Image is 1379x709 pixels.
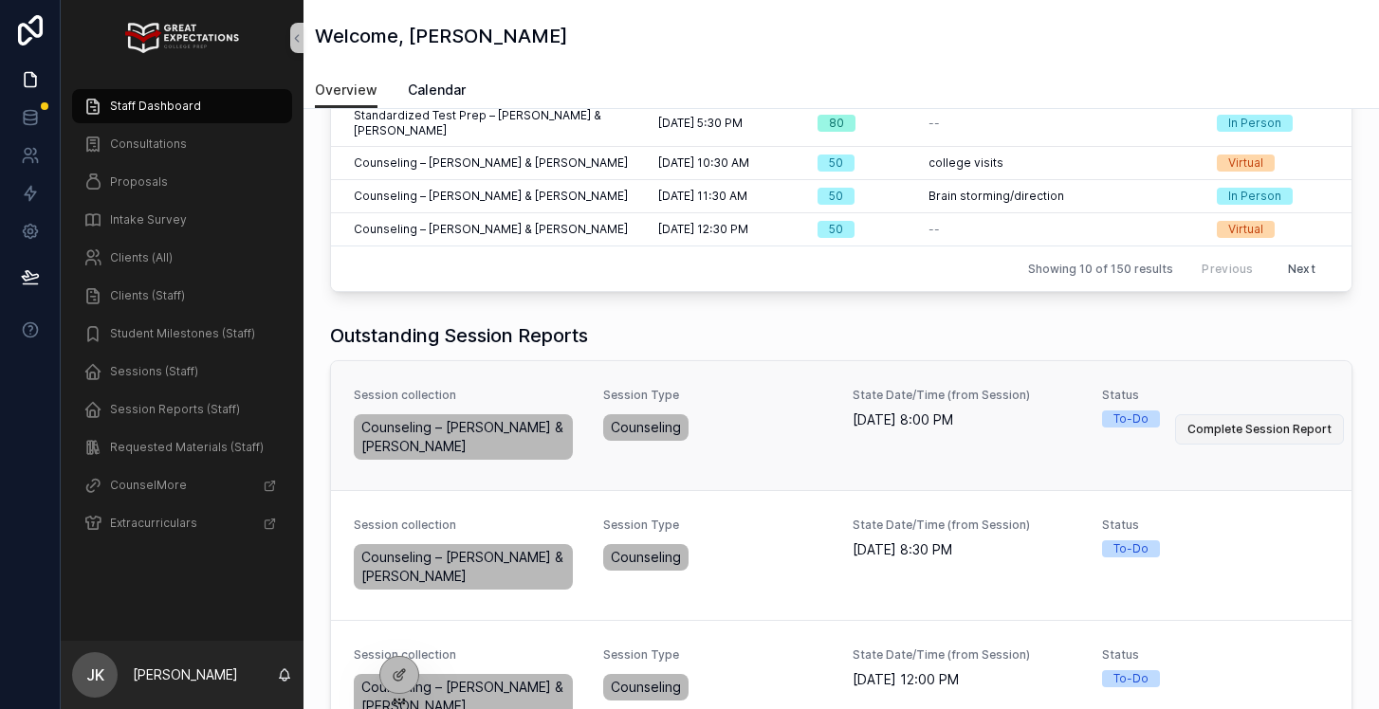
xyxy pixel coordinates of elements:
[658,116,743,131] span: [DATE] 5:30 PM
[829,155,843,172] div: 50
[354,518,580,533] span: Session collection
[110,212,187,227] span: Intake Survey
[611,418,681,437] span: Counseling
[110,516,197,531] span: Extracurriculars
[1102,518,1329,533] span: Status
[603,388,830,403] span: Session Type
[1275,254,1329,283] button: Next
[929,155,1003,171] span: college visits
[330,322,588,349] h1: Outstanding Session Reports
[603,518,830,533] span: Session Type
[929,189,1064,204] span: Brain storming/direction
[354,388,580,403] span: Session collection
[110,99,201,114] span: Staff Dashboard
[853,670,1079,689] span: [DATE] 12:00 PM
[354,108,635,138] span: Standardized Test Prep – [PERSON_NAME] & [PERSON_NAME]
[72,241,292,275] a: Clients (All)
[110,136,187,152] span: Consultations
[929,222,940,237] span: --
[354,155,628,171] span: Counseling – [PERSON_NAME] & [PERSON_NAME]
[110,402,240,417] span: Session Reports (Staff)
[72,203,292,237] a: Intake Survey
[1113,410,1149,427] div: To-Do
[72,506,292,540] a: Extracurriculars
[315,81,377,100] span: Overview
[354,189,628,204] span: Counseling – [PERSON_NAME] & [PERSON_NAME]
[72,354,292,389] a: Sessions (Staff)
[829,188,843,205] div: 50
[110,326,255,341] span: Student Milestones (Staff)
[354,647,580,663] span: Session collection
[61,76,303,565] div: scrollable content
[110,288,185,303] span: Clients (Staff)
[658,222,748,237] span: [DATE] 12:30 PM
[72,127,292,161] a: Consultations
[603,647,830,663] span: Session Type
[110,174,168,190] span: Proposals
[658,189,747,204] span: [DATE] 11:30 AM
[1228,115,1281,132] div: In Person
[72,279,292,313] a: Clients (Staff)
[133,665,238,684] p: [PERSON_NAME]
[125,23,238,53] img: App logo
[110,364,198,379] span: Sessions (Staff)
[72,317,292,351] a: Student Milestones (Staff)
[611,548,681,567] span: Counseling
[829,115,844,132] div: 80
[354,222,628,237] span: Counseling – [PERSON_NAME] & [PERSON_NAME]
[72,165,292,199] a: Proposals
[853,410,1079,429] span: [DATE] 8:00 PM
[72,89,292,123] a: Staff Dashboard
[72,430,292,464] a: Requested Materials (Staff)
[72,392,292,427] a: Session Reports (Staff)
[86,664,104,686] span: JK
[408,81,466,100] span: Calendar
[1228,221,1263,238] div: Virtual
[315,73,377,109] a: Overview
[1187,422,1332,437] span: Complete Session Report
[829,221,843,238] div: 50
[1028,262,1173,277] span: Showing 10 of 150 results
[110,440,264,455] span: Requested Materials (Staff)
[1102,388,1329,403] span: Status
[1113,670,1149,687] div: To-Do
[853,388,1079,403] span: State Date/Time (from Session)
[1102,647,1329,663] span: Status
[1113,540,1149,557] div: To-Do
[408,73,466,111] a: Calendar
[853,647,1079,663] span: State Date/Time (from Session)
[853,540,1079,559] span: [DATE] 8:30 PM
[929,116,940,131] span: --
[1175,414,1344,445] button: Complete Session Report
[315,23,567,49] h1: Welcome, [PERSON_NAME]
[853,518,1079,533] span: State Date/Time (from Session)
[611,678,681,697] span: Counseling
[361,418,565,456] span: Counseling – [PERSON_NAME] & [PERSON_NAME]
[110,250,173,265] span: Clients (All)
[658,155,749,171] span: [DATE] 10:30 AM
[72,468,292,502] a: CounselMore
[1228,188,1281,205] div: In Person
[361,548,565,586] span: Counseling – [PERSON_NAME] & [PERSON_NAME]
[1228,155,1263,172] div: Virtual
[110,478,187,493] span: CounselMore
